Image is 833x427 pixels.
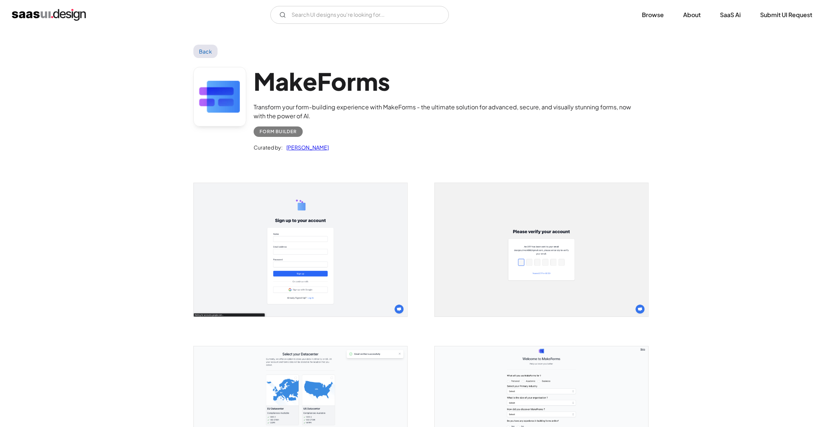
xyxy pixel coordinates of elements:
[254,67,640,96] h1: MakeForms
[193,45,218,58] a: Back
[633,7,673,23] a: Browse
[194,183,407,317] a: open lightbox
[270,6,449,24] input: Search UI designs you're looking for...
[435,183,648,317] img: 645793c5ab76e9dd89ea8d03_MakeForms%20Verify%20Account%20Screen.png
[283,143,329,152] a: [PERSON_NAME]
[12,9,86,21] a: home
[260,127,297,136] div: Form Builder
[435,183,648,317] a: open lightbox
[711,7,750,23] a: SaaS Ai
[194,183,407,317] img: 645793c0b11baa1372679a73_MakeForms%20Signup%20Screen.png
[674,7,710,23] a: About
[254,143,283,152] div: Curated by:
[254,103,640,121] div: Transform your form-building experience with MakeForms - the ultimate solution for advanced, secu...
[270,6,449,24] form: Email Form
[751,7,821,23] a: Submit UI Request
